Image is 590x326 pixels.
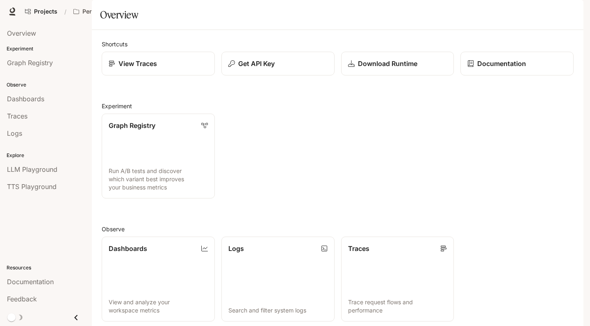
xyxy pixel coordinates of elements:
p: Graph Registry [109,121,155,130]
p: Download Runtime [358,59,417,68]
p: Search and filter system logs [228,306,328,315]
p: Persona playground [82,8,128,15]
h2: Experiment [102,102,574,110]
p: Get API Key [238,59,275,68]
h1: Overview [100,7,138,23]
p: Dashboards [109,244,147,253]
a: Graph RegistryRun A/B tests and discover which variant best improves your business metrics [102,114,215,198]
p: View Traces [118,59,157,68]
h2: Observe [102,225,574,233]
button: Open workspace menu [70,3,141,20]
a: Go to projects [21,3,61,20]
p: Trace request flows and performance [348,298,447,315]
a: LogsSearch and filter system logs [221,237,335,321]
button: Get API Key [221,52,335,75]
p: View and analyze your workspace metrics [109,298,208,315]
div: / [61,7,70,16]
a: TracesTrace request flows and performance [341,237,454,321]
a: Download Runtime [341,52,454,75]
a: DashboardsView and analyze your workspace metrics [102,237,215,321]
p: Logs [228,244,244,253]
p: Run A/B tests and discover which variant best improves your business metrics [109,167,208,191]
p: Documentation [477,59,526,68]
h2: Shortcuts [102,40,574,48]
span: Projects [34,8,57,15]
p: Traces [348,244,369,253]
a: Documentation [460,52,574,75]
a: View Traces [102,52,215,75]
